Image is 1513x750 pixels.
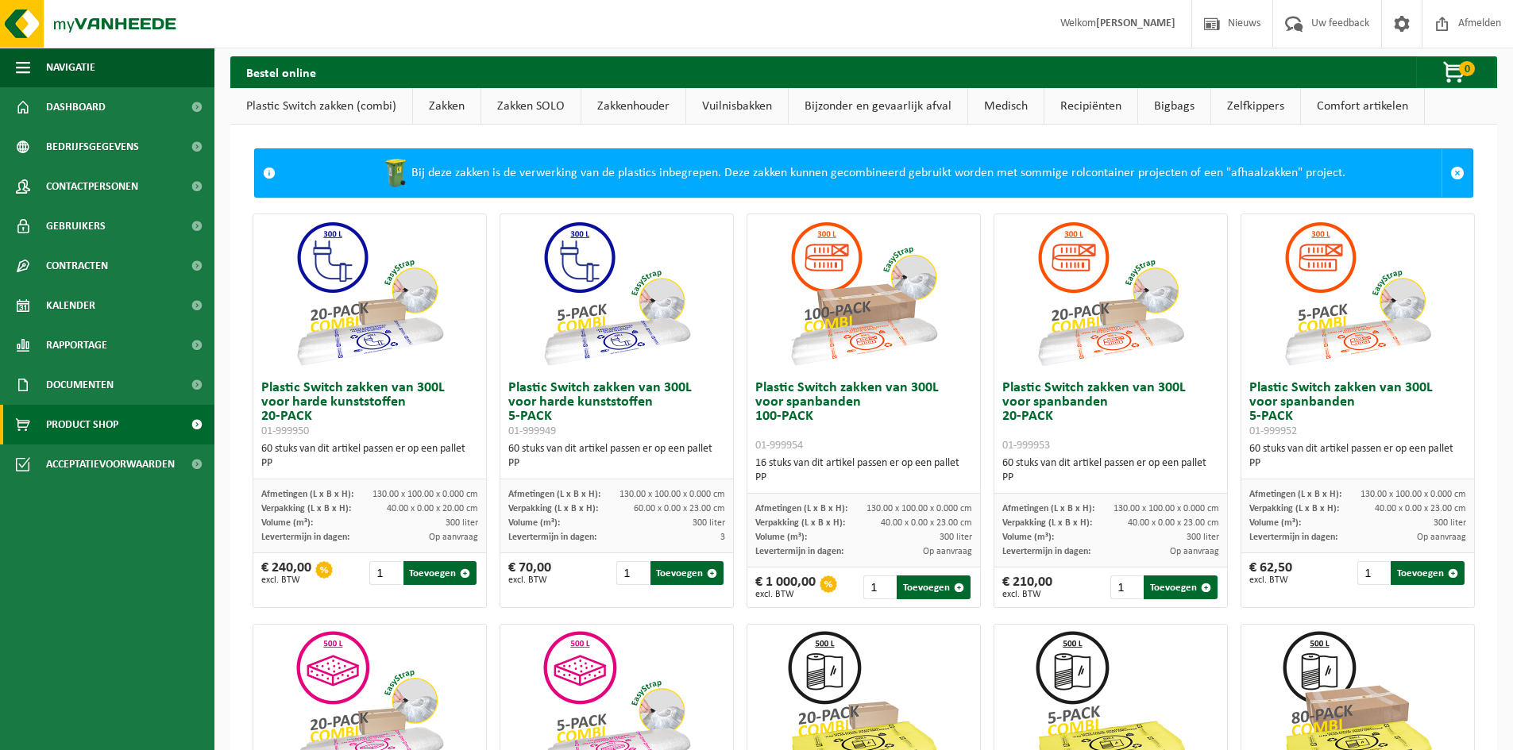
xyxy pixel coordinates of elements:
a: Zakken [413,88,481,125]
h3: Plastic Switch zakken van 300L voor spanbanden 20-PACK [1002,381,1219,452]
a: Vuilnisbakken [686,88,788,125]
button: Toevoegen [1391,561,1465,585]
span: Rapportage [46,325,107,365]
img: 01-999953 [1031,214,1190,373]
span: 01-999952 [1249,425,1297,437]
span: Volume (m³): [261,518,313,528]
button: Toevoegen [403,561,477,585]
span: Bedrijfsgegevens [46,127,139,167]
div: PP [1249,456,1466,471]
span: excl. BTW [1002,590,1052,599]
span: Levertermijn in dagen: [1249,533,1337,542]
span: Volume (m³): [1249,518,1301,528]
div: 60 stuks van dit artikel passen er op een pallet [1249,442,1466,471]
span: Afmetingen (L x B x H): [508,490,600,499]
span: 300 liter [940,533,972,542]
span: 01-999953 [1002,440,1050,452]
span: Op aanvraag [1417,533,1466,542]
span: Verpakking (L x B x H): [1249,504,1339,513]
img: 01-999950 [290,214,449,373]
span: Afmetingen (L x B x H): [261,490,353,499]
span: Product Shop [46,405,118,444]
input: 1 [369,561,401,585]
span: 130.00 x 100.00 x 0.000 cm [619,490,725,499]
span: Afmetingen (L x B x H): [1249,490,1341,499]
span: 40.00 x 0.00 x 20.00 cm [387,504,478,513]
span: excl. BTW [261,575,311,585]
span: Afmetingen (L x B x H): [1002,504,1094,513]
span: Dashboard [46,87,106,127]
span: Volume (m³): [1002,533,1054,542]
span: Volume (m³): [508,518,560,528]
input: 1 [1110,575,1142,599]
span: Levertermijn in dagen: [508,533,596,542]
span: Gebruikers [46,206,106,246]
span: Levertermijn in dagen: [755,547,843,556]
span: Verpakking (L x B x H): [261,504,351,513]
span: Acceptatievoorwaarden [46,444,175,484]
img: 01-999954 [784,214,943,373]
span: Levertermijn in dagen: [261,533,349,542]
h3: Plastic Switch zakken van 300L voor harde kunststoffen 20-PACK [261,381,478,438]
span: 300 liter [693,518,725,528]
a: Sluit melding [1442,149,1472,197]
span: 01-999954 [755,440,803,452]
input: 1 [1357,561,1389,585]
span: 130.00 x 100.00 x 0.000 cm [372,490,478,499]
span: 300 liter [1187,533,1219,542]
span: Verpakking (L x B x H): [755,518,845,528]
span: 130.00 x 100.00 x 0.000 cm [867,504,972,513]
span: 60.00 x 0.00 x 23.00 cm [634,504,725,513]
span: Verpakking (L x B x H): [1002,518,1092,528]
img: 01-999949 [537,214,696,373]
div: € 62,50 [1249,561,1292,585]
a: Zelfkippers [1211,88,1300,125]
span: 40.00 x 0.00 x 23.00 cm [1375,504,1466,513]
a: Zakkenhouder [581,88,685,125]
div: € 1 000,00 [755,575,816,599]
input: 1 [616,561,648,585]
span: 40.00 x 0.00 x 23.00 cm [881,518,972,528]
a: Comfort artikelen [1301,88,1424,125]
span: Contracten [46,246,108,286]
div: PP [508,456,725,471]
button: 0 [1416,56,1496,88]
a: Bigbags [1138,88,1210,125]
span: 01-999949 [508,425,556,437]
span: excl. BTW [508,575,551,585]
strong: [PERSON_NAME] [1096,17,1175,29]
a: Bijzonder en gevaarlijk afval [789,88,967,125]
div: 60 stuks van dit artikel passen er op een pallet [1002,456,1219,485]
span: excl. BTW [1249,575,1292,585]
span: excl. BTW [755,590,816,599]
button: Toevoegen [650,561,724,585]
a: Plastic Switch zakken (combi) [230,88,412,125]
span: Op aanvraag [923,547,972,556]
h3: Plastic Switch zakken van 300L voor harde kunststoffen 5-PACK [508,381,725,438]
span: Afmetingen (L x B x H): [755,504,847,513]
div: 16 stuks van dit artikel passen er op een pallet [755,456,972,485]
span: 300 liter [446,518,478,528]
button: Toevoegen [1144,575,1218,599]
span: 130.00 x 100.00 x 0.000 cm [1361,490,1466,499]
span: Contactpersonen [46,167,138,206]
span: 40.00 x 0.00 x 23.00 cm [1128,518,1219,528]
img: 01-999952 [1278,214,1437,373]
div: € 210,00 [1002,575,1052,599]
span: Documenten [46,365,114,405]
div: 60 stuks van dit artikel passen er op een pallet [508,442,725,471]
button: Toevoegen [897,575,971,599]
div: PP [1002,471,1219,485]
span: Op aanvraag [429,533,478,542]
span: 01-999950 [261,425,309,437]
span: 3 [720,533,725,542]
h3: Plastic Switch zakken van 300L voor spanbanden 100-PACK [755,381,972,452]
a: Recipiënten [1044,88,1137,125]
div: € 70,00 [508,561,551,585]
div: PP [261,456,478,471]
div: PP [755,471,972,485]
span: Kalender [46,286,95,325]
input: 1 [863,575,895,599]
img: WB-0240-HPE-GN-50.png [380,157,411,189]
span: Verpakking (L x B x H): [508,504,598,513]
